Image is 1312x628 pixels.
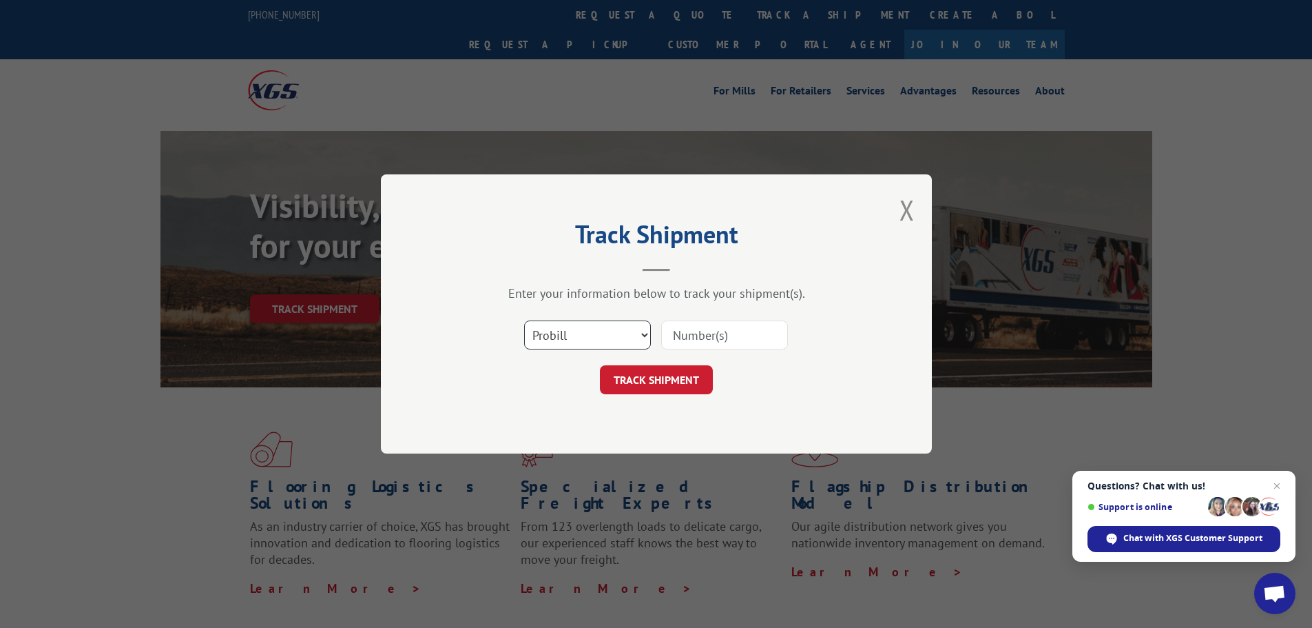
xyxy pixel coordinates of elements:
[1123,532,1262,545] span: Chat with XGS Customer Support
[661,321,788,350] input: Number(s)
[450,285,863,301] div: Enter your information below to track your shipment(s).
[1254,573,1295,614] div: Open chat
[1087,480,1280,492] span: Questions? Chat with us!
[1087,526,1280,552] div: Chat with XGS Customer Support
[899,192,915,228] button: Close modal
[600,365,713,394] button: TRACK SHIPMENT
[1269,478,1285,494] span: Close chat
[450,225,863,251] h2: Track Shipment
[1087,502,1203,512] span: Support is online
